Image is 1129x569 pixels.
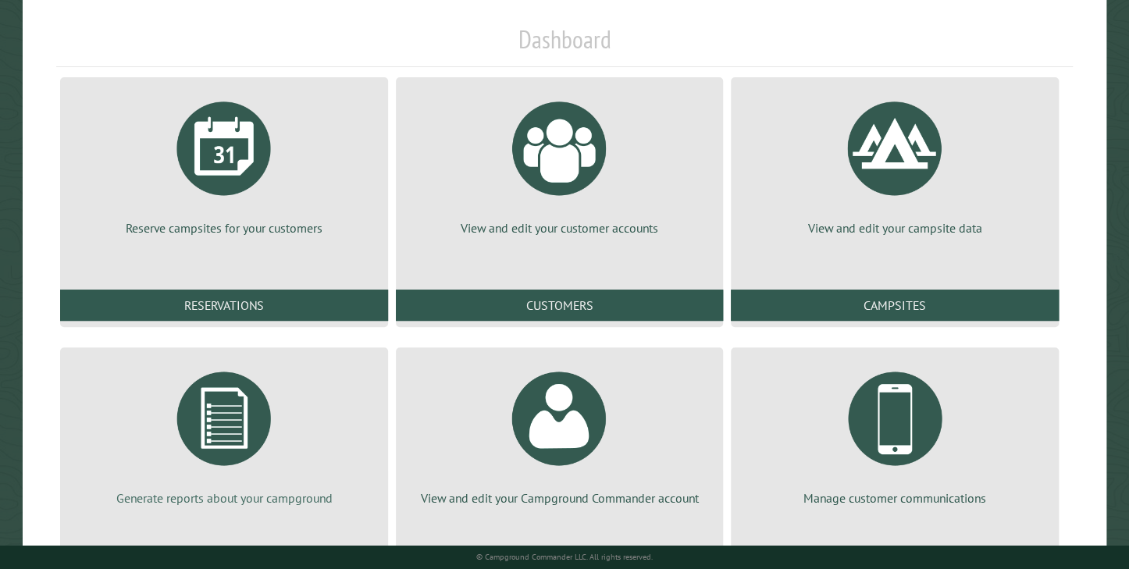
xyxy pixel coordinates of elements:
[79,360,369,507] a: Generate reports about your campground
[476,552,653,562] small: © Campground Commander LLC. All rights reserved.
[415,360,704,507] a: View and edit your Campground Commander account
[56,24,1072,67] h1: Dashboard
[731,290,1058,321] a: Campsites
[750,90,1039,236] a: View and edit your campsite data
[415,219,704,236] p: View and edit your customer accounts
[60,290,387,321] a: Reservations
[415,489,704,507] p: View and edit your Campground Commander account
[396,290,723,321] a: Customers
[750,360,1039,507] a: Manage customer communications
[79,489,369,507] p: Generate reports about your campground
[750,489,1039,507] p: Manage customer communications
[415,90,704,236] a: View and edit your customer accounts
[750,219,1039,236] p: View and edit your campsite data
[79,219,369,236] p: Reserve campsites for your customers
[79,90,369,236] a: Reserve campsites for your customers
